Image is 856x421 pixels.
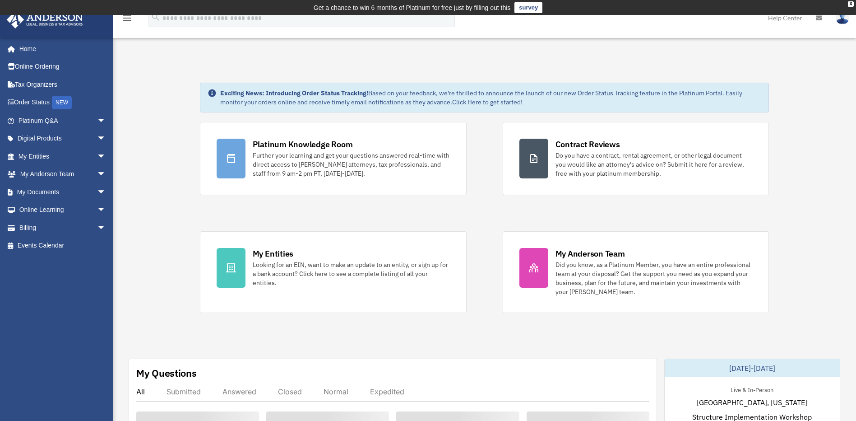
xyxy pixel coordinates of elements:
a: Order StatusNEW [6,94,120,112]
div: Get a chance to win 6 months of Platinum for free just by filling out this [314,2,511,13]
span: arrow_drop_down [97,147,115,166]
div: Did you know, as a Platinum Member, you have an entire professional team at your disposal? Get th... [555,260,753,296]
i: search [151,12,161,22]
a: Digital Productsarrow_drop_down [6,130,120,148]
span: arrow_drop_down [97,130,115,148]
div: My Entities [253,248,293,259]
img: Anderson Advisors Platinum Portal [4,11,86,28]
span: arrow_drop_down [97,219,115,237]
div: All [136,387,145,396]
div: Closed [278,387,302,396]
a: Click Here to get started! [452,98,523,106]
span: arrow_drop_down [97,201,115,220]
span: arrow_drop_down [97,183,115,201]
a: My Anderson Teamarrow_drop_down [6,165,120,183]
div: Looking for an EIN, want to make an update to an entity, or sign up for a bank account? Click her... [253,260,450,287]
span: [GEOGRAPHIC_DATA], [US_STATE] [697,397,807,408]
div: Answered [222,387,256,396]
span: arrow_drop_down [97,165,115,184]
a: Contract Reviews Do you have a contract, rental agreement, or other legal document you would like... [503,122,769,195]
div: Normal [324,387,348,396]
div: Submitted [167,387,201,396]
div: My Questions [136,366,197,380]
div: Based on your feedback, we're thrilled to announce the launch of our new Order Status Tracking fe... [220,89,762,107]
a: Platinum Knowledge Room Further your learning and get your questions answered real-time with dire... [200,122,467,195]
a: My Entities Looking for an EIN, want to make an update to an entity, or sign up for a bank accoun... [200,231,467,313]
div: close [848,1,854,7]
a: Billingarrow_drop_down [6,219,120,237]
div: Live & In-Person [723,384,781,394]
div: My Anderson Team [555,248,625,259]
a: Online Learningarrow_drop_down [6,201,120,219]
div: Platinum Knowledge Room [253,139,353,150]
a: Events Calendar [6,237,120,255]
strong: Exciting News: Introducing Order Status Tracking! [220,89,368,97]
span: arrow_drop_down [97,112,115,130]
i: menu [122,13,133,23]
a: My Documentsarrow_drop_down [6,183,120,201]
div: Expedited [370,387,404,396]
a: Platinum Q&Aarrow_drop_down [6,112,120,130]
div: Further your learning and get your questions answered real-time with direct access to [PERSON_NAM... [253,151,450,178]
a: Online Ordering [6,58,120,76]
a: Home [6,40,115,58]
div: [DATE]-[DATE] [665,359,840,377]
a: Tax Organizers [6,75,120,94]
div: Contract Reviews [555,139,620,150]
a: My Anderson Team Did you know, as a Platinum Member, you have an entire professional team at your... [503,231,769,313]
div: Do you have a contract, rental agreement, or other legal document you would like an attorney's ad... [555,151,753,178]
a: survey [514,2,542,13]
img: User Pic [836,11,849,24]
a: menu [122,16,133,23]
div: NEW [52,96,72,109]
a: My Entitiesarrow_drop_down [6,147,120,165]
